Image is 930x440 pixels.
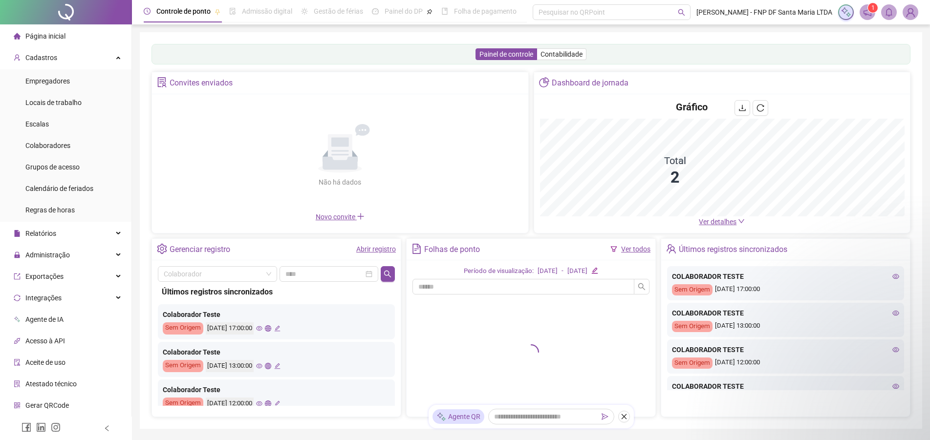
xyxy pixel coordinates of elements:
span: api [14,337,21,344]
span: search [384,270,391,278]
span: Regras de horas [25,206,75,214]
span: edit [274,363,281,369]
span: Administração [25,251,70,259]
div: COLABORADOR TESTE [672,271,899,282]
span: Contabilidade [541,50,583,58]
span: eye [256,325,262,332]
span: global [265,400,271,407]
span: Cadastros [25,54,57,62]
img: 95179 [903,5,918,20]
div: Período de visualização: [464,266,534,276]
div: Folhas de ponto [424,241,480,258]
span: plus [357,212,365,220]
div: Gerenciar registro [170,241,230,258]
span: home [14,33,21,40]
span: global [265,363,271,369]
span: audit [14,359,21,366]
span: pushpin [215,9,220,15]
span: facebook [22,422,31,432]
span: reload [757,104,764,112]
span: edit [274,400,281,407]
span: Página inicial [25,32,65,40]
div: [DATE] [538,266,558,276]
span: eye [256,363,262,369]
span: search [678,9,685,16]
div: Sem Origem [672,357,713,369]
div: Sem Origem [672,321,713,332]
span: sun [301,8,308,15]
span: loading [523,344,539,360]
span: Ver detalhes [699,218,736,226]
div: Últimos registros sincronizados [162,286,391,298]
span: Colaboradores [25,142,70,149]
span: eye [892,273,899,280]
span: Escalas [25,120,49,128]
span: send [602,413,608,420]
div: COLABORADOR TESTE [672,308,899,318]
span: lock [14,251,21,258]
div: Sem Origem [163,322,203,335]
span: Relatórios [25,230,56,237]
span: sync [14,294,21,301]
a: Ver todos [621,245,650,253]
span: edit [591,267,598,273]
span: notification [863,8,872,17]
span: clock-circle [144,8,151,15]
span: solution [14,380,21,387]
span: book [441,8,448,15]
span: pushpin [427,9,433,15]
a: Ver detalhes down [699,218,745,226]
div: Agente QR [433,409,484,424]
div: - [562,266,563,276]
span: Calendário de feriados [25,185,93,192]
div: [DATE] 13:00:00 [672,321,899,332]
span: bell [885,8,893,17]
div: Sem Origem [163,398,203,410]
span: Agente de IA [25,315,64,323]
span: global [265,325,271,332]
iframe: Intercom live chat [897,407,920,430]
div: [DATE] 13:00:00 [206,360,254,372]
div: [DATE] 12:00:00 [206,398,254,410]
span: pie-chart [539,77,549,87]
div: Colaborador Teste [163,384,390,395]
span: Admissão digital [242,7,292,15]
div: Convites enviados [170,75,233,91]
div: COLABORADOR TESTE [672,344,899,355]
span: Gestão de férias [314,7,363,15]
span: dashboard [372,8,379,15]
img: sparkle-icon.fc2bf0ac1784a2077858766a79e2daf3.svg [841,7,851,18]
img: sparkle-icon.fc2bf0ac1784a2077858766a79e2daf3.svg [436,412,446,422]
div: Colaborador Teste [163,309,390,320]
span: [PERSON_NAME] - FNP DF Santa Maria LTDA [696,7,832,18]
div: COLABORADOR TESTE [672,381,899,392]
span: eye [892,310,899,316]
span: export [14,273,21,280]
h4: Gráfico [676,100,708,114]
span: Painel de controle [479,50,533,58]
span: Folha de pagamento [454,7,517,15]
div: Não há dados [295,177,385,188]
span: user-add [14,54,21,61]
span: qrcode [14,402,21,409]
span: search [638,283,646,291]
span: Integrações [25,294,62,302]
span: download [738,104,746,112]
span: Gerar QRCode [25,401,69,409]
span: edit [274,325,281,332]
span: Aceite de uso [25,358,65,366]
span: Grupos de acesso [25,163,80,171]
div: Dashboard de jornada [552,75,628,91]
div: [DATE] 17:00:00 [672,284,899,295]
div: [DATE] [567,266,587,276]
span: Novo convite [316,213,365,221]
span: Locais de trabalho [25,99,82,106]
div: Sem Origem [672,284,713,295]
span: Controle de ponto [156,7,211,15]
span: left [104,425,110,432]
div: [DATE] 12:00:00 [672,357,899,369]
span: 1 [871,4,875,11]
span: eye [256,400,262,407]
span: Atestado técnico [25,380,77,388]
span: down [738,218,745,225]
